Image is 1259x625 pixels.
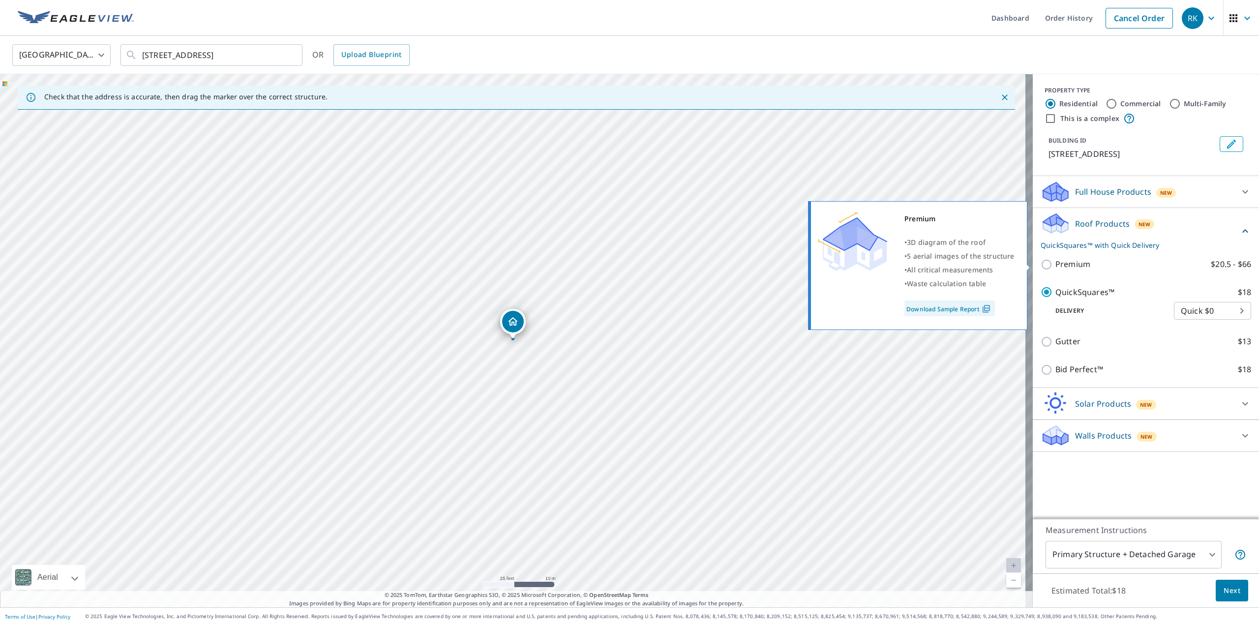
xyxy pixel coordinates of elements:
p: Premium [1055,258,1090,270]
p: Delivery [1041,306,1174,315]
span: 5 aerial images of the structure [907,251,1014,261]
a: Cancel Order [1106,8,1173,29]
div: Full House ProductsNew [1041,180,1251,204]
div: OR [312,44,410,66]
button: Close [998,91,1011,104]
button: Next [1216,580,1248,602]
p: BUILDING ID [1049,136,1086,145]
p: © 2025 Eagle View Technologies, Inc. and Pictometry International Corp. All Rights Reserved. Repo... [85,613,1254,620]
div: Aerial [12,565,85,590]
label: Commercial [1120,99,1161,109]
a: Upload Blueprint [333,44,409,66]
div: • [904,277,1015,291]
p: Roof Products [1075,218,1130,230]
div: • [904,236,1015,249]
p: $20.5 - $66 [1211,258,1251,270]
span: Upload Blueprint [341,49,401,61]
div: RK [1182,7,1203,29]
div: Quick $0 [1174,297,1251,325]
a: Download Sample Report [904,300,995,316]
label: Residential [1059,99,1098,109]
div: Aerial [34,565,61,590]
p: $18 [1238,286,1251,298]
p: | [5,614,70,620]
div: Premium [904,212,1015,226]
span: New [1140,433,1153,441]
div: Solar ProductsNew [1041,392,1251,416]
p: QuickSquares™ [1055,286,1114,298]
button: Edit building 1 [1220,136,1243,152]
p: Bid Perfect™ [1055,363,1103,376]
img: EV Logo [18,11,134,26]
span: New [1139,220,1151,228]
a: Current Level 20, Zoom Out [1006,573,1021,588]
a: Privacy Policy [38,613,70,620]
p: $18 [1238,363,1251,376]
p: [STREET_ADDRESS] [1049,148,1216,160]
label: This is a complex [1060,114,1119,123]
p: Walls Products [1075,430,1132,442]
div: Walls ProductsNew [1041,424,1251,447]
div: Dropped pin, building 1, Residential property, 1489 Union Grove Rd Lenoir, NC 28645 [500,309,526,339]
span: New [1160,189,1172,197]
div: [GEOGRAPHIC_DATA] [12,41,111,69]
span: Your report will include the primary structure and a detached garage if one exists. [1234,549,1246,561]
span: Next [1224,585,1240,597]
label: Multi-Family [1184,99,1227,109]
img: Premium [818,212,887,271]
div: • [904,249,1015,263]
p: Gutter [1055,335,1080,348]
span: All critical measurements [907,265,993,274]
a: Current Level 20, Zoom In Disabled [1006,558,1021,573]
div: Primary Structure + Detached Garage [1046,541,1222,568]
p: Measurement Instructions [1046,524,1246,536]
p: Check that the address is accurate, then drag the marker over the correct structure. [44,92,328,101]
input: Search by address or latitude-longitude [142,41,282,69]
a: Terms of Use [5,613,35,620]
p: QuickSquares™ with Quick Delivery [1041,240,1239,250]
span: New [1140,401,1152,409]
div: Roof ProductsNewQuickSquares™ with Quick Delivery [1041,212,1251,250]
p: Solar Products [1075,398,1131,410]
a: Terms [632,591,649,598]
p: Full House Products [1075,186,1151,198]
div: PROPERTY TYPE [1045,86,1247,95]
span: Waste calculation table [907,279,986,288]
span: © 2025 TomTom, Earthstar Geographics SIO, © 2025 Microsoft Corporation, © [385,591,649,599]
p: Estimated Total: $18 [1044,580,1134,601]
a: OpenStreetMap [589,591,630,598]
div: • [904,263,1015,277]
img: Pdf Icon [980,304,993,313]
span: 3D diagram of the roof [907,238,986,247]
p: $13 [1238,335,1251,348]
